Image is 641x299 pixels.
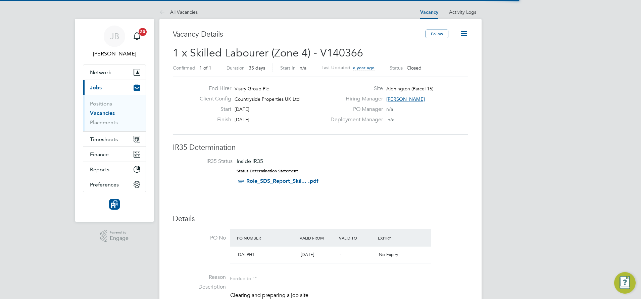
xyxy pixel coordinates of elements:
[301,252,314,257] span: [DATE]
[390,65,403,71] label: Status
[194,106,231,113] label: Start
[246,178,318,184] a: Role_SDS_Report_Skil... .pdf
[407,65,422,71] span: Closed
[173,46,363,59] span: 1 x Skilled Labourer (Zone 4) - V140366
[327,106,383,113] label: PO Manager
[109,199,120,210] img: resourcinggroup-logo-retina.png
[426,30,448,38] button: Follow
[386,106,393,112] span: n/a
[83,26,146,58] a: JB[PERSON_NAME]
[173,274,226,281] label: Reason
[90,84,102,91] span: Jobs
[386,96,425,102] span: [PERSON_NAME]
[173,143,468,153] h3: IR35 Determination
[386,86,434,92] span: Alphington (Parcel 15)
[327,116,383,123] label: Deployment Manager
[280,65,296,71] label: Start In
[235,86,269,92] span: Vistry Group Plc
[449,9,476,15] a: Activity Logs
[376,232,415,244] div: Expiry
[235,106,249,112] span: [DATE]
[327,85,383,92] label: Site
[327,95,383,102] label: Hiring Manager
[194,85,231,92] label: End Hirer
[90,119,118,126] a: Placements
[300,65,306,71] span: n/a
[83,95,146,131] div: Jobs
[139,28,147,36] span: 20
[227,65,245,71] label: Duration
[83,199,146,210] a: Go to home page
[90,166,109,173] span: Reports
[110,236,129,241] span: Engage
[130,26,144,47] a: 20
[237,169,298,173] strong: Status Determination Statement
[83,147,146,162] button: Finance
[237,158,263,164] span: Inside IR35
[90,181,119,188] span: Preferences
[90,69,111,76] span: Network
[110,230,129,236] span: Powered by
[83,80,146,95] button: Jobs
[379,252,398,257] span: No Expiry
[90,110,115,116] a: Vacancies
[90,100,112,107] a: Positions
[230,274,257,282] div: For due to ""
[83,50,146,58] span: Joe Belsten
[322,65,350,71] label: Last Updated
[173,214,468,224] h3: Details
[340,252,341,257] span: -
[83,162,146,177] button: Reports
[194,95,231,102] label: Client Config
[238,252,254,257] span: DALPH1
[353,65,375,71] span: a year ago
[420,9,438,15] a: Vacancy
[235,96,300,102] span: Countryside Properties UK Ltd
[110,32,119,41] span: JB
[298,232,337,244] div: Valid From
[614,272,636,294] button: Engage Resource Center
[235,117,249,123] span: [DATE]
[83,65,146,80] button: Network
[83,177,146,192] button: Preferences
[83,132,146,146] button: Timesheets
[337,232,377,244] div: Valid To
[180,158,233,165] label: IR35 Status
[75,19,154,222] nav: Main navigation
[388,117,394,123] span: n/a
[159,9,198,15] a: All Vacancies
[235,232,298,244] div: PO Number
[199,65,211,71] span: 1 of 1
[194,116,231,123] label: Finish
[100,230,129,243] a: Powered byEngage
[173,65,195,71] label: Confirmed
[173,234,226,242] label: PO No
[173,30,426,39] h3: Vacancy Details
[90,151,109,158] span: Finance
[249,65,265,71] span: 35 days
[173,284,226,291] label: Description
[90,136,118,142] span: Timesheets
